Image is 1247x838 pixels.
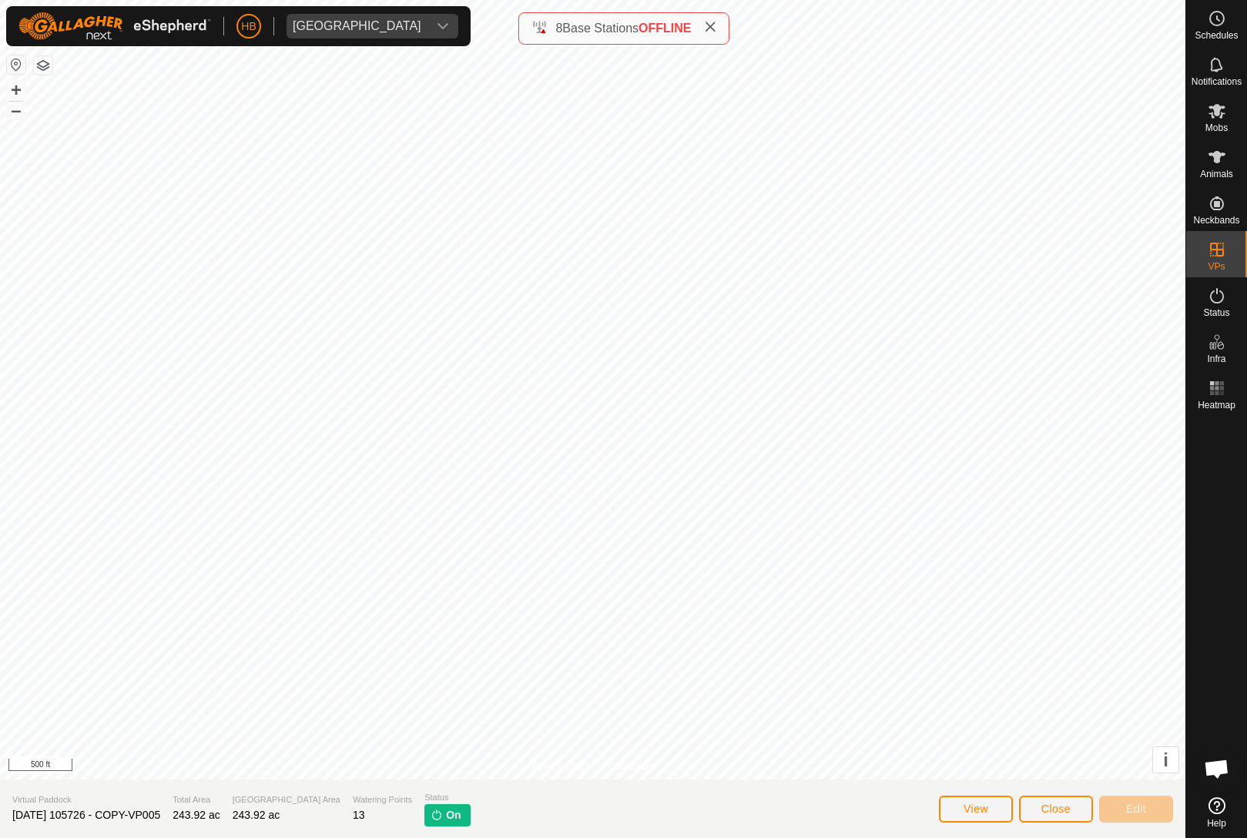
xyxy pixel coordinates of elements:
button: Edit [1099,796,1173,823]
span: HB [241,18,256,35]
span: 243.92 ac [173,809,220,821]
div: Open chat [1194,746,1240,792]
span: Heatmap [1198,401,1235,410]
span: Total Area [173,793,220,806]
a: Contact Us [608,759,653,773]
button: Map Layers [34,56,52,75]
span: Neckbands [1193,216,1239,225]
span: 243.92 ac [233,809,280,821]
span: Status [424,791,470,804]
div: dropdown trigger [427,14,458,39]
span: [DATE] 105726 - COPY-VP005 [12,809,160,821]
span: View [964,803,988,815]
span: Infra [1207,354,1225,364]
span: OFFLINE [639,22,691,35]
button: Reset Map [7,55,25,74]
button: i [1153,747,1178,773]
div: [GEOGRAPHIC_DATA] [293,20,421,32]
img: turn-on [431,809,443,821]
span: Watering Points [353,793,412,806]
span: Notifications [1192,77,1242,86]
img: Gallagher Logo [18,12,211,40]
button: Close [1019,796,1093,823]
span: 13 [353,809,365,821]
a: Privacy Policy [531,759,589,773]
span: Base Stations [562,22,639,35]
span: Help [1207,819,1226,828]
span: Mobs [1205,123,1228,132]
span: [GEOGRAPHIC_DATA] Area [233,793,340,806]
span: i [1163,749,1168,770]
span: Visnaga Ranch [287,14,427,39]
button: – [7,101,25,119]
span: Status [1203,308,1229,317]
span: On [446,807,461,823]
span: 8 [555,22,562,35]
span: Close [1041,803,1071,815]
span: Virtual Paddock [12,793,160,806]
button: View [939,796,1013,823]
span: Animals [1200,169,1233,179]
span: Schedules [1195,31,1238,40]
button: + [7,81,25,99]
a: Help [1186,791,1247,834]
span: VPs [1208,262,1225,271]
span: Edit [1126,803,1146,815]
